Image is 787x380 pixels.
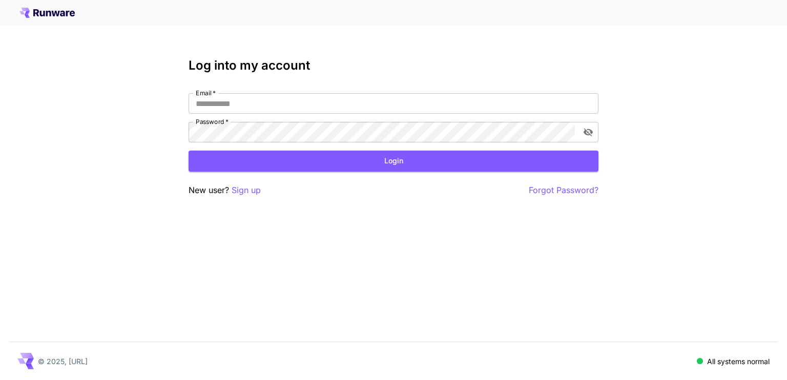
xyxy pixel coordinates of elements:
[189,184,261,197] p: New user?
[38,356,88,367] p: © 2025, [URL]
[196,89,216,97] label: Email
[529,184,598,197] button: Forgot Password?
[232,184,261,197] button: Sign up
[196,117,229,126] label: Password
[707,356,770,367] p: All systems normal
[189,151,598,172] button: Login
[579,123,597,141] button: toggle password visibility
[189,58,598,73] h3: Log into my account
